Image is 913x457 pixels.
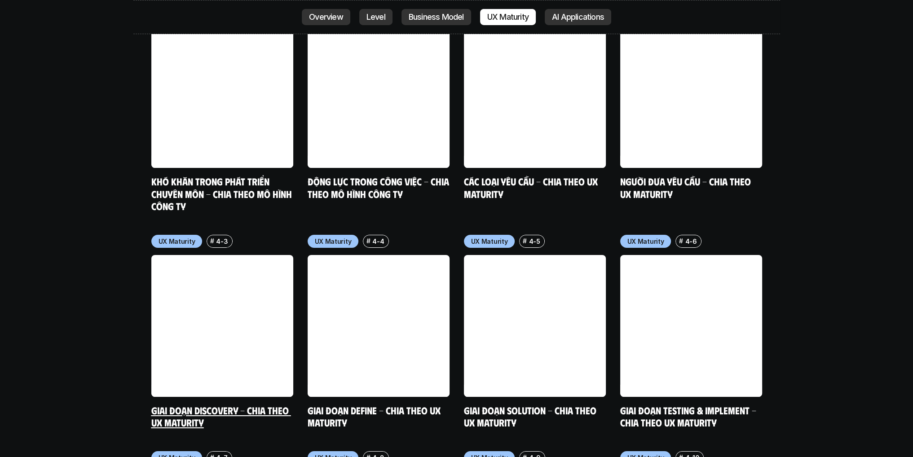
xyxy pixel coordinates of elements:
[372,237,384,246] p: 4-4
[523,237,527,244] h6: #
[366,237,370,244] h6: #
[216,237,228,246] p: 4-3
[401,9,471,25] a: Business Model
[366,13,385,22] p: Level
[464,404,599,429] a: Giai đoạn Solution - Chia theo UX Maturity
[210,237,214,244] h6: #
[464,175,600,200] a: Các loại yêu cầu - Chia theo UX Maturity
[359,9,393,25] a: Level
[679,237,683,244] h6: #
[620,175,753,200] a: Người đưa yêu cầu - Chia theo UX Maturity
[685,237,697,246] p: 4-6
[471,237,508,246] p: UX Maturity
[487,13,529,22] p: UX Maturity
[302,9,350,25] a: Overview
[151,404,291,429] a: Giai đoạn Discovery - Chia theo UX Maturity
[480,9,536,25] a: UX Maturity
[309,13,343,22] p: Overview
[529,237,540,246] p: 4-5
[308,404,443,429] a: Giai đoạn Define - Chia theo UX Maturity
[308,175,451,200] a: Động lực trong công việc - Chia theo mô hình công ty
[151,175,294,212] a: Khó khăn trong phát triển chuyên môn - Chia theo mô hình công ty
[552,13,604,22] p: AI Applications
[159,237,195,246] p: UX Maturity
[620,404,759,429] a: Giai đoạn Testing & Implement - Chia theo UX Maturity
[627,237,664,246] p: UX Maturity
[409,13,464,22] p: Business Model
[315,237,352,246] p: UX Maturity
[545,9,611,25] a: AI Applications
